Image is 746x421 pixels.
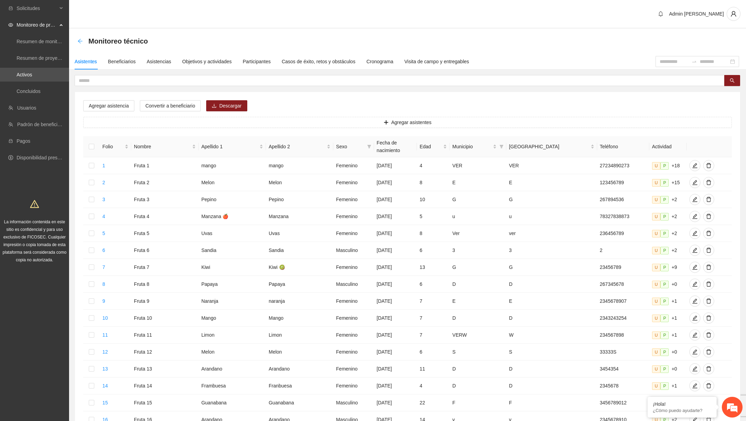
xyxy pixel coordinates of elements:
td: [DATE] [374,361,417,377]
span: P [660,196,669,204]
td: 2345678907 [597,293,649,310]
button: delete [703,380,714,391]
div: Minimizar ventana de chat en vivo [113,3,130,20]
span: filter [366,141,373,152]
td: Mango [266,310,333,327]
td: [DATE] [374,157,417,174]
td: Femenino [333,191,374,208]
span: delete [704,247,714,253]
div: Asistentes [75,58,97,65]
td: [DATE] [374,174,417,191]
span: U [652,298,661,305]
td: Femenino [333,293,374,310]
td: G [506,259,597,276]
th: Teléfono [597,136,649,157]
td: Fruta 5 [131,225,199,242]
span: edit [690,197,700,202]
a: 11 [103,332,108,338]
td: +2 [649,208,687,225]
td: 11 [417,361,450,377]
button: delete [703,194,714,205]
td: G [450,191,506,208]
span: Sexo [336,143,364,150]
button: edit [689,380,700,391]
span: U [652,264,661,271]
td: 8 [417,225,450,242]
span: P [660,213,669,221]
span: inbox [8,6,13,11]
td: +1 [649,310,687,327]
td: +0 [649,276,687,293]
button: bell [655,8,666,19]
td: naranja [266,293,333,310]
span: Estamos en línea. [40,92,95,162]
span: P [660,162,669,170]
td: Fruta 11 [131,327,199,344]
td: [DATE] [374,276,417,293]
a: 2 [103,180,105,185]
td: VERW [450,327,506,344]
span: U [652,348,661,356]
span: Nombre [134,143,191,150]
span: delete [704,231,714,236]
span: edit [690,315,700,321]
td: [DATE] [374,327,417,344]
a: Activos [17,72,32,77]
td: 5 [417,208,450,225]
span: arrow-left [77,38,83,44]
td: Arandano [266,361,333,377]
a: 9 [103,298,105,304]
td: S [506,344,597,361]
td: Melon [266,344,333,361]
span: search [730,78,735,84]
td: 13 [417,259,450,276]
td: D [450,361,506,377]
td: Fruta 6 [131,242,199,259]
span: Agregar asistencia [89,102,129,110]
span: U [652,315,661,322]
button: edit [689,194,700,205]
td: 6 [417,344,450,361]
span: U [652,162,661,170]
div: Back [77,38,83,44]
td: Melon [199,174,266,191]
span: U [652,331,661,339]
th: Edad [417,136,450,157]
button: delete [703,160,714,171]
td: Fruta 13 [131,361,199,377]
td: +2 [649,225,687,242]
a: 15 [103,400,108,405]
th: Nombre [131,136,199,157]
span: eye [8,22,13,27]
td: [DATE] [374,208,417,225]
td: 267894536 [597,191,649,208]
span: P [660,331,669,339]
span: P [660,348,669,356]
span: edit [690,247,700,253]
td: Mango [199,310,266,327]
span: user [727,11,740,17]
span: Edad [420,143,442,150]
td: +0 [649,344,687,361]
span: Folio [103,143,123,150]
span: swap-right [691,59,697,64]
span: edit [690,231,700,236]
td: Fruta 9 [131,293,199,310]
span: P [660,247,669,254]
span: edit [690,383,700,389]
span: edit [690,264,700,270]
td: Papaya [266,276,333,293]
span: delete [704,281,714,287]
td: [DATE] [374,225,417,242]
a: 10 [103,315,108,321]
button: delete [703,363,714,374]
span: delete [704,264,714,270]
button: edit [689,228,700,239]
td: Femenino [333,174,374,191]
button: edit [689,245,700,256]
span: P [660,230,669,237]
td: Limon [199,327,266,344]
span: delete [704,197,714,202]
td: Fruta 7 [131,259,199,276]
th: Colonia [506,136,597,157]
